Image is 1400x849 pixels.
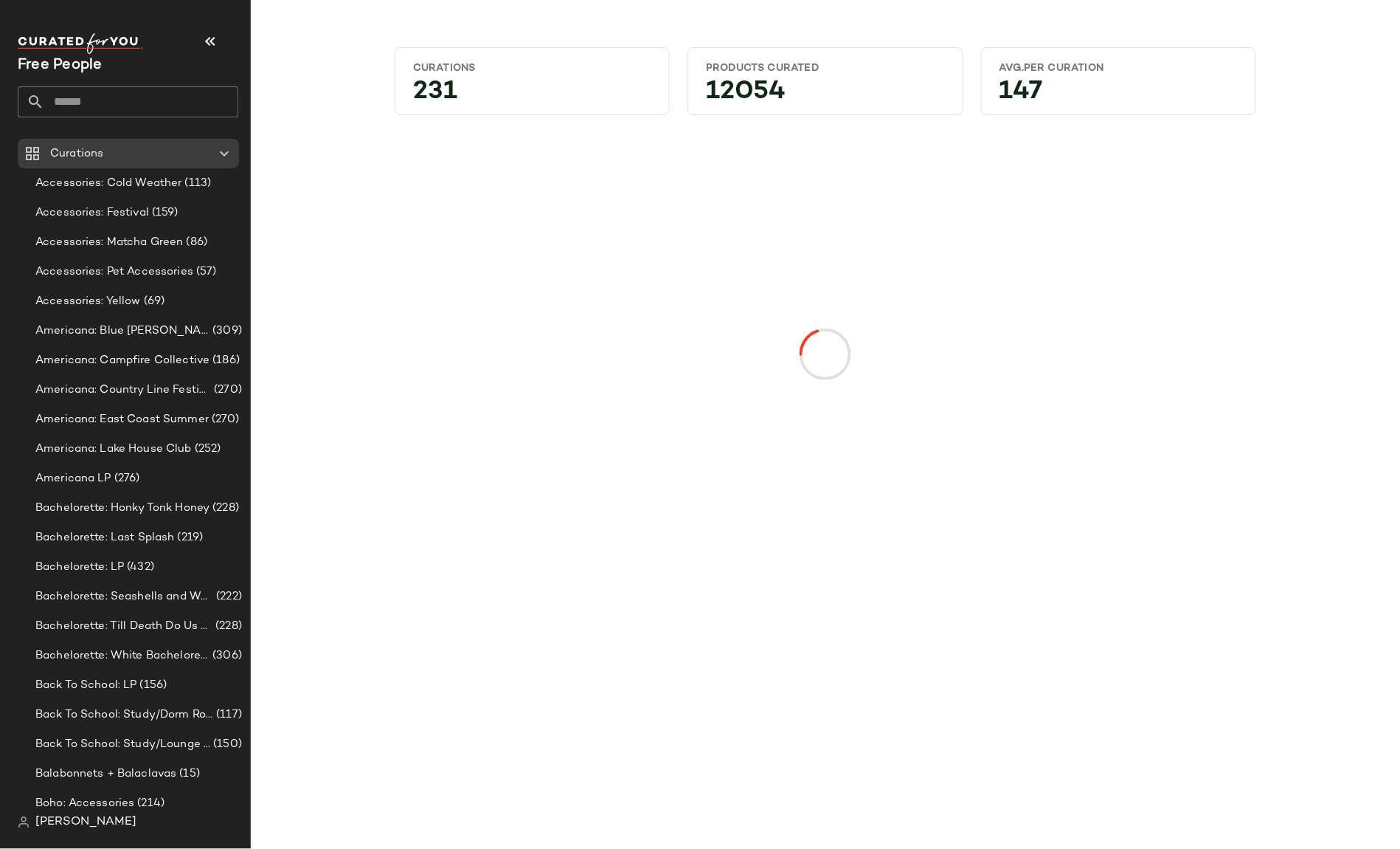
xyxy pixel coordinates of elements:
span: Bachelorette: Honky Tonk Honey [35,500,209,517]
img: cfy_white_logo.C9jOOHJF.svg [18,33,143,54]
span: Back To School: LP [35,677,137,694]
span: (252) [192,441,221,458]
span: Americana LP [35,470,111,487]
div: 12054 [694,81,956,109]
span: Bachelorette: Last Splash [35,529,175,546]
span: Americana: Lake House Club [35,441,192,458]
span: [PERSON_NAME] [35,814,136,831]
span: Accessories: Pet Accessories [35,264,193,281]
span: (186) [209,352,240,369]
span: Back To School: Study/Lounge Essentials [35,736,210,753]
span: Americana: East Coast Summer [35,411,209,428]
span: Americana: Campfire Collective [35,352,209,369]
span: Americana: Country Line Festival [35,382,211,399]
div: Avg.per Curation [999,61,1238,75]
span: (57) [193,264,217,281]
span: (219) [175,529,204,546]
span: (228) [212,618,242,635]
span: (15) [176,766,200,783]
span: (159) [149,204,179,221]
span: (270) [211,382,242,399]
span: Accessories: Matcha Green [35,234,184,251]
span: (270) [209,411,240,428]
span: (113) [182,175,212,192]
span: Current Company Name [18,58,103,73]
span: Bachelorette: Till Death Do Us Party [35,618,212,635]
span: Accessories: Yellow [35,293,141,310]
div: 231 [401,81,663,109]
span: (222) [213,588,242,605]
span: Boho: Accessories [35,795,134,812]
span: (150) [210,736,242,753]
span: (306) [209,647,242,664]
span: Curations [50,145,103,162]
span: (228) [209,500,239,517]
img: svg%3e [18,817,30,828]
span: Accessories: Festival [35,204,149,221]
span: (276) [111,470,140,487]
div: Products Curated [706,61,944,75]
span: (117) [213,707,242,723]
span: (156) [137,677,167,694]
span: Bachelorette: White Bachelorette Outfits [35,647,209,664]
span: Bachelorette: LP [35,559,124,576]
span: (86) [184,234,208,251]
span: Bachelorette: Seashells and Wedding Bells [35,588,213,605]
span: Balabonnets + Balaclavas [35,766,176,783]
span: (432) [124,559,154,576]
div: Curations [413,61,651,75]
span: (309) [209,323,242,340]
span: (69) [141,293,165,310]
span: Back To School: Study/Dorm Room Essentials [35,707,213,723]
span: Accessories: Cold Weather [35,175,182,192]
span: (214) [134,795,164,812]
div: 147 [988,81,1250,109]
span: Americana: Blue [PERSON_NAME] Baby [35,323,209,340]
